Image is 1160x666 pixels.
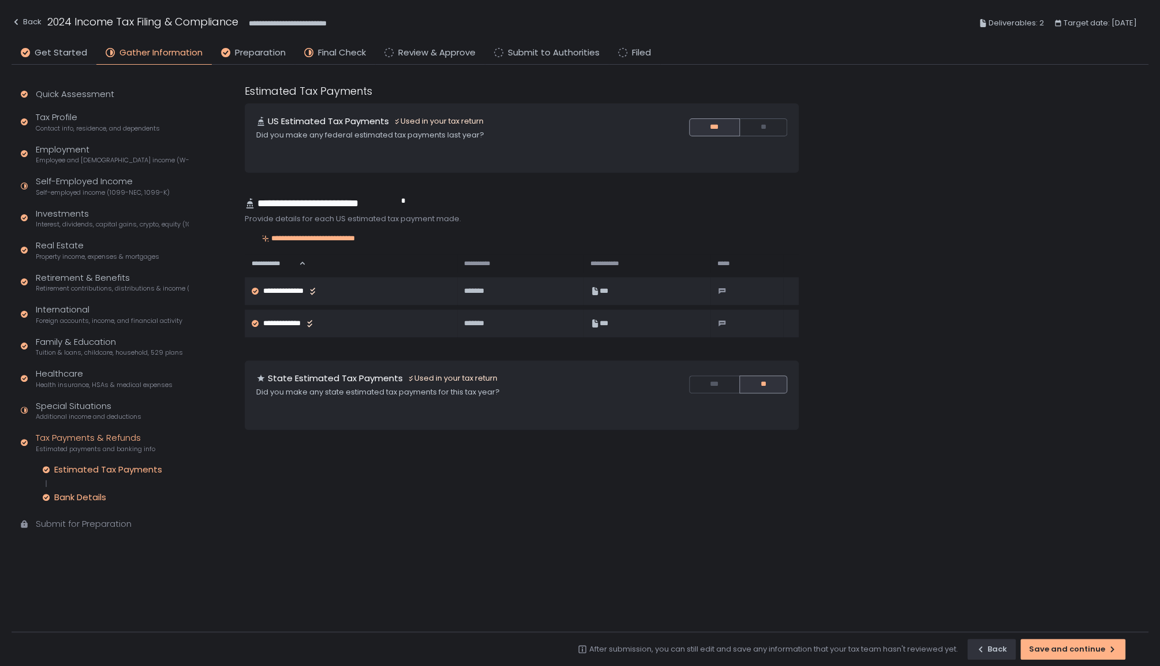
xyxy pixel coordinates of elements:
[54,492,106,503] div: Bank Details
[35,46,87,59] span: Get Started
[36,124,160,133] span: Contact info, residence, and dependents
[36,431,155,453] div: Tax Payments & Refunds
[36,412,141,421] span: Additional income and deductions
[36,252,159,261] span: Property income, expenses & mortgages
[989,16,1044,30] span: Deliverables: 2
[36,88,114,101] div: Quick Assessment
[589,644,958,654] div: After submission, you can still edit and save any information that your tax team hasn't reviewed ...
[36,367,173,389] div: Healthcare
[36,156,189,165] span: Employee and [DEMOGRAPHIC_DATA] income (W-2s)
[36,518,132,531] div: Submit for Preparation
[36,239,159,261] div: Real Estate
[967,639,1016,660] button: Back
[245,214,799,224] div: Provide details for each US estimated tax payment made.
[36,336,183,358] div: Family & Education
[632,46,651,59] span: Filed
[36,284,189,293] span: Retirement contributions, distributions & income (1099-R, 5498)
[36,445,155,453] span: Estimated payments and banking info
[54,464,162,475] div: Estimated Tax Payments
[1020,639,1125,660] button: Save and continue
[36,400,141,422] div: Special Situations
[36,220,189,229] span: Interest, dividends, capital gains, crypto, equity (1099s, K-1s)
[36,188,170,197] span: Self-employed income (1099-NEC, 1099-K)
[36,317,182,325] span: Foreign accounts, income, and financial activity
[245,83,372,99] h1: Estimated Tax Payments
[47,14,238,29] h1: 2024 Income Tax Filing & Compliance
[268,115,389,128] h1: US Estimated Tax Payments
[1064,16,1137,30] span: Target date: [DATE]
[36,207,189,229] div: Investments
[36,271,189,293] div: Retirement & Benefits
[1029,644,1117,654] div: Save and continue
[12,15,42,29] div: Back
[976,644,1007,654] div: Back
[394,116,484,126] div: Used in your tax return
[256,130,643,140] div: Did you make any federal estimated tax payments last year?
[36,348,183,357] span: Tuition & loans, childcare, household, 529 plans
[256,387,643,397] div: Did you make any state estimated tax payments for this tax year?
[268,372,403,385] h1: State Estimated Tax Payments
[12,14,42,33] button: Back
[36,303,182,325] div: International
[119,46,203,59] span: Gather Information
[398,46,476,59] span: Review & Approve
[36,143,189,165] div: Employment
[36,381,173,389] span: Health insurance, HSAs & medical expenses
[407,373,497,384] div: Used in your tax return
[36,175,170,197] div: Self-Employed Income
[235,46,286,59] span: Preparation
[508,46,600,59] span: Submit to Authorities
[36,111,160,133] div: Tax Profile
[318,46,366,59] span: Final Check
